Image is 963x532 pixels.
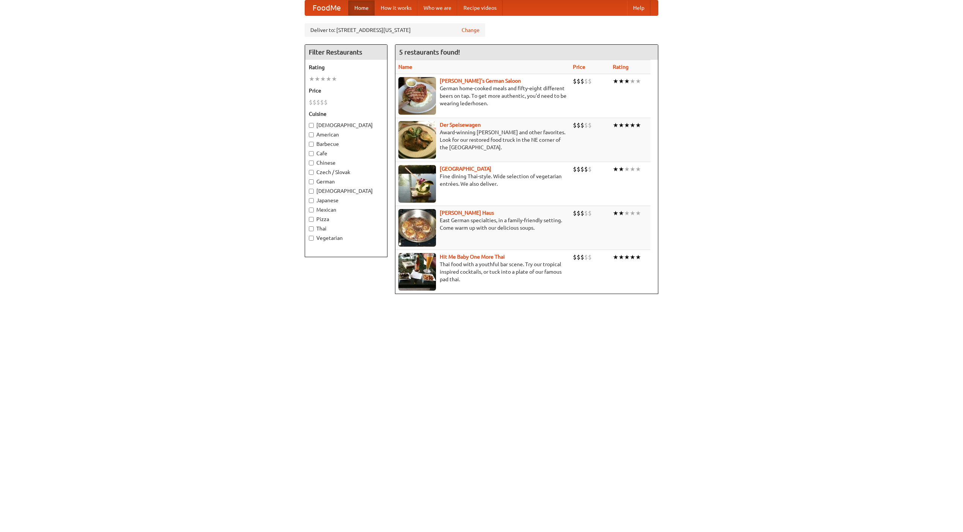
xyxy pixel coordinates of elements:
li: $ [577,77,580,85]
input: Pizza [309,217,314,222]
label: [DEMOGRAPHIC_DATA] [309,121,383,129]
label: Barbecue [309,140,383,148]
li: $ [588,121,592,129]
li: ★ [624,165,630,173]
input: [DEMOGRAPHIC_DATA] [309,189,314,194]
li: $ [588,165,592,173]
a: Home [348,0,375,15]
input: Cafe [309,151,314,156]
p: Thai food with a youthful bar scene. Try our tropical inspired cocktails, or tuck into a plate of... [398,261,567,283]
a: FoodMe [305,0,348,15]
p: Award-winning [PERSON_NAME] and other favorites. Look for our restored food truck in the NE corne... [398,129,567,151]
b: Der Speisewagen [440,122,481,128]
input: Vegetarian [309,236,314,241]
li: $ [573,253,577,261]
li: ★ [618,121,624,129]
input: Chinese [309,161,314,165]
li: ★ [624,121,630,129]
input: American [309,132,314,137]
li: $ [580,165,584,173]
img: babythai.jpg [398,253,436,291]
a: Hit Me Baby One More Thai [440,254,505,260]
li: ★ [630,165,635,173]
h5: Rating [309,64,383,71]
label: Mexican [309,206,383,214]
li: $ [573,77,577,85]
label: Japanese [309,197,383,204]
label: Chinese [309,159,383,167]
label: Thai [309,225,383,232]
li: $ [324,98,328,106]
a: Who we are [418,0,457,15]
a: Recipe videos [457,0,503,15]
li: $ [584,253,588,261]
a: Price [573,64,585,70]
li: ★ [314,75,320,83]
li: $ [320,98,324,106]
label: Cafe [309,150,383,157]
a: Change [462,26,480,34]
li: ★ [635,165,641,173]
li: $ [577,253,580,261]
img: satay.jpg [398,165,436,203]
li: ★ [613,121,618,129]
li: $ [577,209,580,217]
h5: Cuisine [309,110,383,118]
li: ★ [331,75,337,83]
a: [PERSON_NAME]'s German Saloon [440,78,521,84]
ng-pluralize: 5 restaurants found! [399,49,460,56]
img: esthers.jpg [398,77,436,115]
li: ★ [630,77,635,85]
li: ★ [635,253,641,261]
li: $ [584,209,588,217]
li: ★ [635,209,641,217]
li: ★ [618,165,624,173]
p: Fine dining Thai-style. Wide selection of vegetarian entrées. We also deliver. [398,173,567,188]
li: ★ [613,77,618,85]
li: $ [573,165,577,173]
li: $ [584,77,588,85]
input: Mexican [309,208,314,212]
li: $ [588,253,592,261]
li: ★ [635,121,641,129]
li: ★ [624,253,630,261]
li: ★ [630,121,635,129]
li: ★ [613,165,618,173]
li: $ [584,165,588,173]
b: [GEOGRAPHIC_DATA] [440,166,491,172]
li: $ [316,98,320,106]
label: [DEMOGRAPHIC_DATA] [309,187,383,195]
li: ★ [635,77,641,85]
a: How it works [375,0,418,15]
li: ★ [618,253,624,261]
a: Help [627,0,650,15]
a: Rating [613,64,629,70]
li: ★ [618,77,624,85]
p: East German specialties, in a family-friendly setting. Come warm up with our delicious soups. [398,217,567,232]
label: American [309,131,383,138]
li: $ [309,98,313,106]
li: ★ [630,253,635,261]
li: $ [577,121,580,129]
a: [PERSON_NAME] Haus [440,210,494,216]
li: ★ [613,209,618,217]
label: German [309,178,383,185]
li: ★ [624,77,630,85]
li: ★ [630,209,635,217]
h4: Filter Restaurants [305,45,387,60]
li: $ [588,209,592,217]
li: $ [313,98,316,106]
li: $ [580,253,584,261]
div: Deliver to: [STREET_ADDRESS][US_STATE] [305,23,485,37]
li: $ [580,77,584,85]
li: ★ [618,209,624,217]
li: $ [573,121,577,129]
input: Czech / Slovak [309,170,314,175]
label: Pizza [309,215,383,223]
label: Vegetarian [309,234,383,242]
label: Czech / Slovak [309,168,383,176]
h5: Price [309,87,383,94]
